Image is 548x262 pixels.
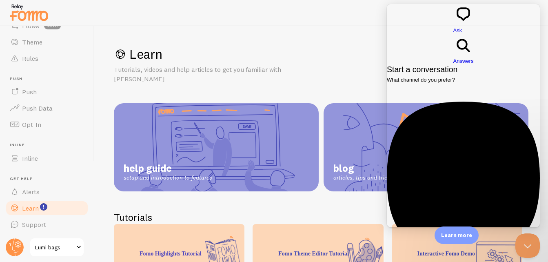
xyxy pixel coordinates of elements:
span: Push [22,88,37,96]
span: Inline [10,142,89,148]
a: Support [5,216,89,233]
span: Support [22,220,46,229]
iframe: Help Scout Beacon - Live Chat, Contact Form, and Knowledge Base [387,4,540,227]
iframe: Help Scout Beacon - Close [515,233,540,258]
a: Opt-In [5,116,89,133]
span: Learn [22,204,39,212]
span: Get Help [10,176,89,182]
p: Learn more [441,231,472,239]
a: Push [5,84,89,100]
span: Opt-In [22,120,41,129]
a: blog articles, tips and tricks [324,103,528,191]
svg: <p>Watch New Feature Tutorials!</p> [40,203,47,211]
div: Learn more [435,226,479,244]
span: help guide [124,162,212,174]
a: Inline [5,150,89,167]
span: Inline [22,154,38,162]
a: Learn [5,200,89,216]
a: help guide setup and introduction to features [114,103,319,191]
a: Lumi bags [29,238,84,257]
a: Alerts [5,184,89,200]
a: Rules [5,50,89,67]
p: Tutorials, videos and help articles to get you familiar with [PERSON_NAME] [114,65,310,84]
span: Rules [22,54,38,62]
a: Push Data [5,100,89,116]
span: articles, tips and tricks [333,174,393,182]
span: setup and introduction to features [124,174,212,182]
span: Lumi bags [35,242,74,252]
h2: Tutorials [114,211,528,224]
span: Push [10,76,89,82]
span: Push Data [22,104,53,112]
span: Theme [22,38,42,46]
span: blog [333,162,393,174]
img: fomo-relay-logo-orange.svg [9,2,49,23]
span: Alerts [22,188,40,196]
h1: Learn [114,46,528,62]
a: Theme [5,34,89,50]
